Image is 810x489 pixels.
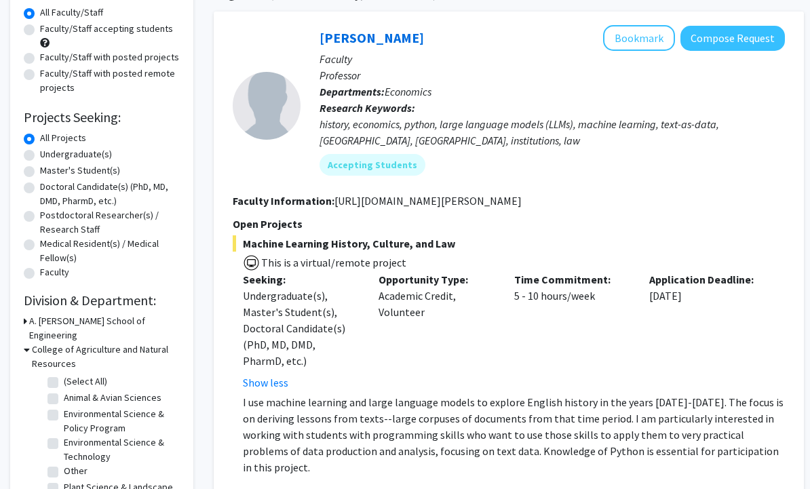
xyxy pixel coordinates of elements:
span: Economics [385,85,431,98]
mat-chip: Accepting Students [320,154,425,176]
span: Machine Learning History, Culture, and Law [233,235,785,252]
label: Medical Resident(s) / Medical Fellow(s) [40,237,180,265]
label: Postdoctoral Researcher(s) / Research Staff [40,208,180,237]
label: Faculty [40,265,69,279]
div: [DATE] [639,271,775,391]
div: 5 - 10 hours/week [504,271,640,391]
button: Compose Request to Peter Murrell [680,26,785,51]
label: All Projects [40,131,86,145]
label: Doctoral Candidate(s) (PhD, MD, DMD, PharmD, etc.) [40,180,180,208]
div: Undergraduate(s), Master's Student(s), Doctoral Candidate(s) (PhD, MD, DMD, PharmD, etc.) [243,288,358,369]
span: This is a virtual/remote project [260,256,406,269]
b: Departments: [320,85,385,98]
button: Show less [243,374,288,391]
a: [PERSON_NAME] [320,29,424,46]
p: Faculty [320,51,785,67]
h2: Projects Seeking: [24,109,180,125]
iframe: Chat [10,428,58,479]
p: Professor [320,67,785,83]
label: Animal & Avian Sciences [64,391,161,405]
b: Research Keywords: [320,101,415,115]
div: history, economics, python, large language models (LLMs), machine learning, text-as-data, [GEOGRA... [320,116,785,149]
label: Environmental Science & Technology [64,435,176,464]
label: Undergraduate(s) [40,147,112,161]
label: (Select All) [64,374,107,389]
p: Opportunity Type: [379,271,494,288]
div: Academic Credit, Volunteer [368,271,504,391]
label: Faculty/Staff with posted projects [40,50,179,64]
h3: A. [PERSON_NAME] School of Engineering [29,314,180,343]
fg-read-more: [URL][DOMAIN_NAME][PERSON_NAME] [334,194,522,208]
p: Seeking: [243,271,358,288]
button: Add Peter Murrell to Bookmarks [603,25,675,51]
label: Master's Student(s) [40,163,120,178]
p: Time Commitment: [514,271,630,288]
label: Environmental Science & Policy Program [64,407,176,435]
label: All Faculty/Staff [40,5,103,20]
b: Faculty Information: [233,194,334,208]
p: Open Projects [233,216,785,232]
label: Faculty/Staff with posted remote projects [40,66,180,95]
h2: Division & Department: [24,292,180,309]
p: Application Deadline: [649,271,765,288]
p: I use machine learning and large language models to explore English history in the years [DATE]-[... [243,394,785,475]
h3: College of Agriculture and Natural Resources [32,343,180,371]
label: Faculty/Staff accepting students [40,22,173,36]
label: Other [64,464,88,478]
